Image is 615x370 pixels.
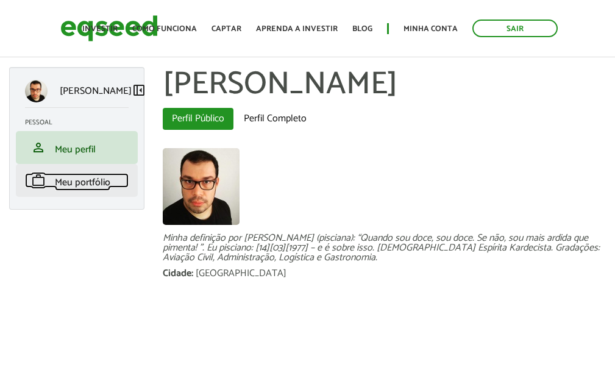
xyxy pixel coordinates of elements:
[196,269,286,279] div: [GEOGRAPHIC_DATA]
[82,25,118,33] a: Investir
[55,174,110,191] span: Meu portfólio
[212,25,241,33] a: Captar
[235,108,316,130] a: Perfil Completo
[472,20,558,37] a: Sair
[31,173,46,188] span: work
[55,141,96,158] span: Meu perfil
[132,25,197,33] a: Como funciona
[352,25,372,33] a: Blog
[31,140,46,155] span: person
[60,85,132,97] p: [PERSON_NAME]
[25,140,129,155] a: personMeu perfil
[16,131,138,164] li: Meu perfil
[132,83,146,98] span: left_panel_close
[16,164,138,197] li: Meu portfólio
[132,83,146,100] a: Colapsar menu
[163,148,240,225] a: Ver perfil do usuário.
[256,25,338,33] a: Aprenda a investir
[25,173,129,188] a: workMeu portfólio
[163,148,240,225] img: Foto de DAVID LORENZON FERREIRA
[163,108,233,130] a: Perfil Público
[60,12,158,44] img: EqSeed
[163,67,606,102] h1: [PERSON_NAME]
[403,25,458,33] a: Minha conta
[163,269,196,279] div: Cidade
[163,233,606,263] div: Minha definição por [PERSON_NAME] (pisciana): “Quando sou doce, sou doce. Se não, sou mais ardida...
[191,265,193,282] span: :
[25,119,138,126] h2: Pessoal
